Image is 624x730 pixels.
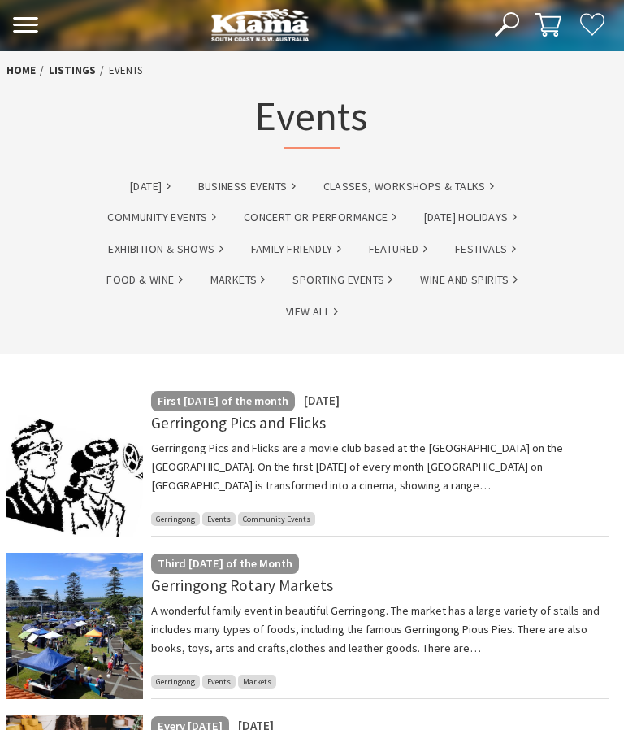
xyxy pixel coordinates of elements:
span: Gerringong [151,675,200,689]
a: Family Friendly [251,240,341,259]
img: Kiama Logo [211,8,309,41]
a: Food & Wine [106,271,182,289]
a: Sporting Events [292,271,392,289]
a: Festivals [455,240,516,259]
a: Classes, Workshops & Talks [323,177,494,196]
a: [DATE] [130,177,170,196]
span: Community Events [238,512,315,526]
p: A wonderful family event in beautiful Gerringong. The market has a large variety of stalls and in... [151,602,609,658]
span: Events [202,675,236,689]
a: Business Events [198,177,296,196]
a: Featured [369,240,427,259]
a: listings [49,63,96,78]
span: Gerringong [151,512,200,526]
a: Gerringong Pics and Flicks [151,413,326,432]
span: [DATE] [304,393,340,408]
a: Community Events [107,208,215,227]
a: Gerringong Rotary Markets [151,576,333,595]
span: Markets [238,675,276,689]
a: Home [6,63,36,78]
a: [DATE] Holidays [424,208,517,227]
a: Concert or Performance [244,208,396,227]
h1: Events [255,89,368,149]
a: Wine and Spirits [420,271,517,289]
span: Events [202,512,236,526]
p: Third [DATE] of the Month [158,554,292,573]
img: Christmas Market and Street Parade [6,553,143,699]
a: View All [286,302,338,321]
a: Exhibition & Shows [108,240,223,259]
a: Markets [210,271,266,289]
p: First [DATE] of the month [158,392,288,411]
li: Events [109,63,142,80]
p: Gerringong Pics and Flicks are a movie club based at the [GEOGRAPHIC_DATA] on the [GEOGRAPHIC_DAT... [151,439,609,495]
